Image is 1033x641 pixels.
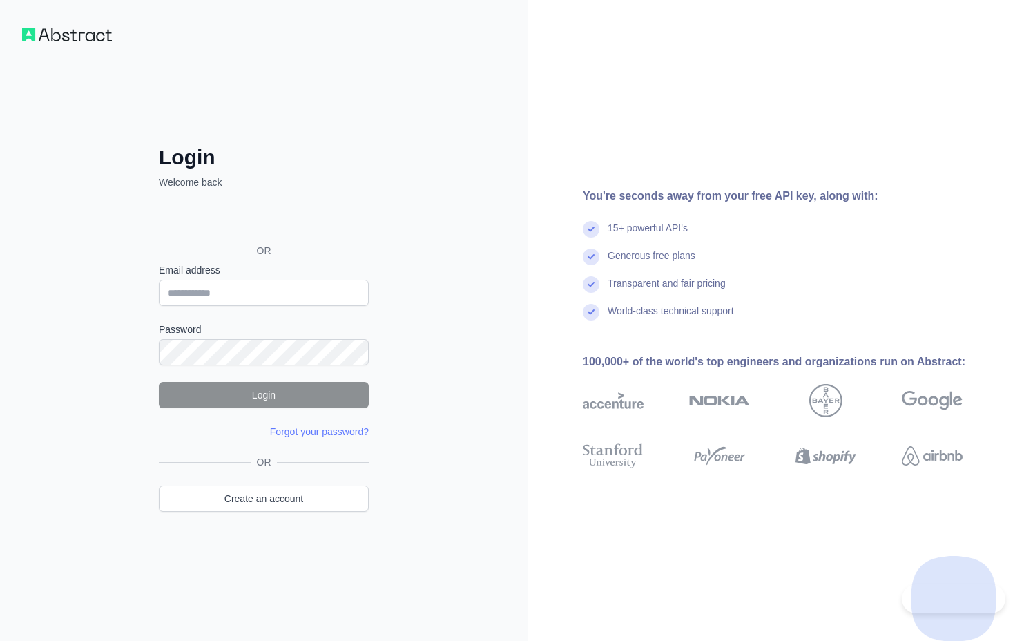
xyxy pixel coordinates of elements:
img: shopify [795,441,856,471]
div: World-class technical support [608,304,734,332]
img: bayer [809,384,842,417]
a: Create an account [159,486,369,512]
label: Email address [159,263,369,277]
iframe: Toggle Customer Support [902,584,1005,613]
button: Login [159,382,369,408]
div: 100,000+ of the world's top engineers and organizations run on Abstract: [583,354,1007,370]
img: check mark [583,249,599,265]
h2: Login [159,145,369,170]
img: airbnb [902,441,963,471]
span: OR [251,455,277,469]
label: Password [159,323,369,336]
div: You're seconds away from your free API key, along with: [583,188,1007,204]
a: Forgot your password? [270,426,369,437]
img: payoneer [689,441,750,471]
img: accenture [583,384,644,417]
span: OR [246,244,282,258]
div: Generous free plans [608,249,695,276]
p: Welcome back [159,175,369,189]
img: check mark [583,304,599,320]
iframe: Schaltfläche „Über Google anmelden“ [152,204,373,235]
img: check mark [583,276,599,293]
div: Über Google anmelden. Wird in neuem Tab geöffnet. [159,204,366,235]
img: check mark [583,221,599,238]
img: stanford university [583,441,644,471]
img: google [902,384,963,417]
div: 15+ powerful API's [608,221,688,249]
img: nokia [689,384,750,417]
img: Workflow [22,28,112,41]
div: Transparent and fair pricing [608,276,726,304]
